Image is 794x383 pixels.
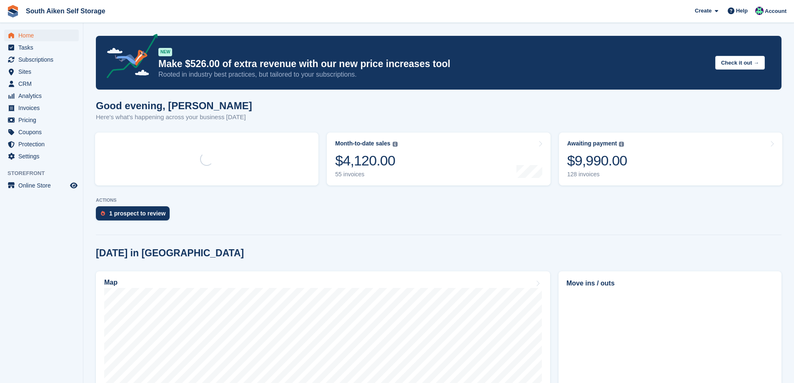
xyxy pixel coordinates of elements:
div: 128 invoices [567,171,627,178]
img: icon-info-grey-7440780725fd019a000dd9b08b2336e03edf1995a4989e88bcd33f0948082b44.svg [619,142,624,147]
span: Pricing [18,114,68,126]
div: 55 invoices [335,171,397,178]
a: Month-to-date sales $4,120.00 55 invoices [327,133,550,185]
a: South Aiken Self Storage [23,4,109,18]
a: menu [4,78,79,90]
img: icon-info-grey-7440780725fd019a000dd9b08b2336e03edf1995a4989e88bcd33f0948082b44.svg [393,142,398,147]
h2: Move ins / outs [566,278,774,288]
p: Here's what's happening across your business [DATE] [96,113,252,122]
a: menu [4,42,79,53]
span: Subscriptions [18,54,68,65]
a: menu [4,102,79,114]
span: Invoices [18,102,68,114]
h2: Map [104,279,118,286]
span: Create [695,7,711,15]
p: ACTIONS [96,198,781,203]
span: Account [765,7,786,15]
img: prospect-51fa495bee0391a8d652442698ab0144808aea92771e9ea1ae160a38d050c398.svg [101,211,105,216]
a: menu [4,30,79,41]
a: Preview store [69,180,79,190]
div: Awaiting payment [567,140,617,147]
span: Coupons [18,126,68,138]
div: Month-to-date sales [335,140,390,147]
a: menu [4,54,79,65]
span: Home [18,30,68,41]
a: menu [4,150,79,162]
span: Protection [18,138,68,150]
a: menu [4,180,79,191]
p: Make $526.00 of extra revenue with our new price increases tool [158,58,709,70]
a: Awaiting payment $9,990.00 128 invoices [559,133,782,185]
span: Sites [18,66,68,78]
span: Help [736,7,748,15]
img: Michelle Brown [755,7,764,15]
p: Rooted in industry best practices, but tailored to your subscriptions. [158,70,709,79]
a: menu [4,90,79,102]
h1: Good evening, [PERSON_NAME] [96,100,252,111]
a: menu [4,138,79,150]
span: Settings [18,150,68,162]
a: menu [4,66,79,78]
a: 1 prospect to review [96,206,174,225]
div: 1 prospect to review [109,210,165,217]
span: CRM [18,78,68,90]
span: Analytics [18,90,68,102]
a: menu [4,126,79,138]
span: Online Store [18,180,68,191]
a: menu [4,114,79,126]
div: $4,120.00 [335,152,397,169]
span: Storefront [8,169,83,178]
div: NEW [158,48,172,56]
div: $9,990.00 [567,152,627,169]
img: stora-icon-8386f47178a22dfd0bd8f6a31ec36ba5ce8667c1dd55bd0f319d3a0aa187defe.svg [7,5,19,18]
img: price-adjustments-announcement-icon-8257ccfd72463d97f412b2fc003d46551f7dbcb40ab6d574587a9cd5c0d94... [100,34,158,81]
span: Tasks [18,42,68,53]
button: Check it out → [715,56,765,70]
h2: [DATE] in [GEOGRAPHIC_DATA] [96,248,244,259]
